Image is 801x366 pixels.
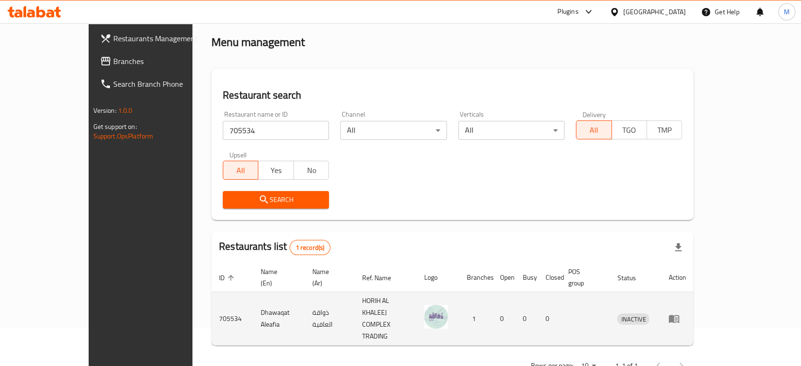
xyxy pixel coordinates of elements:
[219,272,237,284] span: ID
[92,27,222,50] a: Restaurants Management
[583,111,606,118] label: Delivery
[340,121,446,140] div: All
[538,292,561,346] td: 0
[93,120,137,133] span: Get support on:
[667,236,690,259] div: Export file
[223,88,682,102] h2: Restaurant search
[230,194,321,206] span: Search
[118,104,133,117] span: 1.0.0
[229,151,247,158] label: Upsell
[616,123,643,137] span: TGO
[515,263,538,292] th: Busy
[651,123,678,137] span: TMP
[211,292,253,346] td: 705534
[568,266,599,289] span: POS group
[623,7,686,17] div: [GEOGRAPHIC_DATA]
[424,305,448,329] img: Dhawaqat Aleafia
[211,263,693,346] table: enhanced table
[223,191,329,209] button: Search
[227,164,255,177] span: All
[355,292,417,346] td: HORIH AL KHALEEJ COMPLEX TRADING
[262,164,290,177] span: Yes
[611,120,647,139] button: TGO
[290,243,330,252] span: 1 record(s)
[515,292,538,346] td: 0
[576,120,611,139] button: All
[305,292,355,346] td: ذواقة العافية
[113,78,215,90] span: Search Branch Phone
[290,240,331,255] div: Total records count
[223,161,258,180] button: All
[219,239,330,255] h2: Restaurants list
[617,314,649,325] span: INACTIVE
[538,263,561,292] th: Closed
[293,161,329,180] button: No
[298,164,325,177] span: No
[646,120,682,139] button: TMP
[661,263,693,292] th: Action
[617,313,649,325] div: INACTIVE
[458,121,564,140] div: All
[417,263,459,292] th: Logo
[557,6,578,18] div: Plugins
[492,292,515,346] td: 0
[93,130,154,142] a: Support.OpsPlatform
[258,161,293,180] button: Yes
[312,266,343,289] span: Name (Ar)
[492,263,515,292] th: Open
[617,272,648,284] span: Status
[362,272,403,284] span: Ref. Name
[93,104,117,117] span: Version:
[92,50,222,73] a: Branches
[580,123,608,137] span: All
[211,35,305,50] h2: Menu management
[113,33,215,44] span: Restaurants Management
[113,55,215,67] span: Branches
[223,121,329,140] input: Search for restaurant name or ID..
[459,292,492,346] td: 1
[784,7,790,17] span: M
[459,263,492,292] th: Branches
[261,266,293,289] span: Name (En)
[92,73,222,95] a: Search Branch Phone
[253,292,305,346] td: Dhawaqat Aleafia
